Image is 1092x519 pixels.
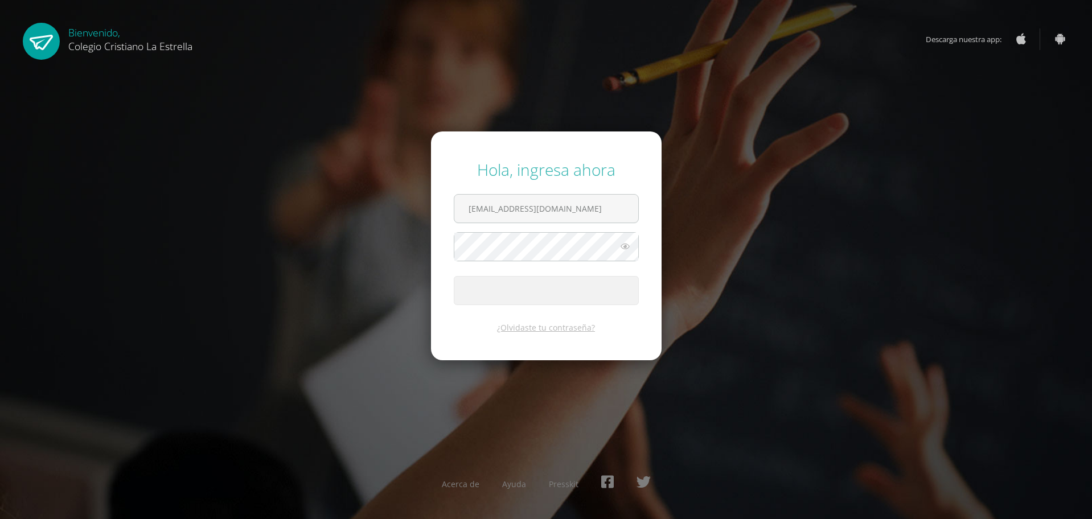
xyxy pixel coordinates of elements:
[454,159,639,180] div: Hola, ingresa ahora
[442,479,479,489] a: Acerca de
[497,322,595,333] a: ¿Olvidaste tu contraseña?
[926,28,1013,50] span: Descarga nuestra app:
[502,479,526,489] a: Ayuda
[68,39,192,53] span: Colegio Cristiano La Estrella
[549,479,578,489] a: Presskit
[68,23,192,53] div: Bienvenido,
[454,195,638,223] input: Correo electrónico o usuario
[454,276,639,305] button: Ingresar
